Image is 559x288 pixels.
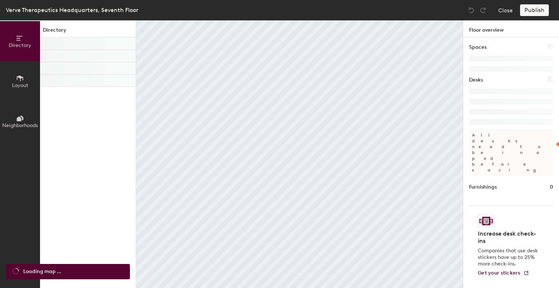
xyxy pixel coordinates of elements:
div: Verve Therapeutics Headquarters, Seventh Floor [6,5,138,15]
p: All desks need to be in a pod before saving [469,129,553,176]
span: Neighborhoods [2,122,38,129]
img: Sticker logo [478,215,495,227]
a: Get your stickers [478,270,529,276]
span: Directory [9,42,31,48]
h1: Spaces [469,43,487,51]
img: Redo [479,7,487,14]
h1: Furnishings [469,183,497,191]
h4: Increase desk check-ins [478,230,540,245]
h1: 0 [550,183,553,191]
canvas: Map [136,20,463,288]
h1: Desks [469,76,483,84]
span: Get your stickers [478,270,520,276]
h1: Floor overview [463,20,559,38]
p: Companies that use desk stickers have up to 25% more check-ins. [478,248,540,267]
img: Undo [468,7,475,14]
span: Loading map ... [23,268,61,276]
button: Close [498,4,513,16]
span: Layout [12,82,28,88]
h1: Directory [40,26,136,38]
